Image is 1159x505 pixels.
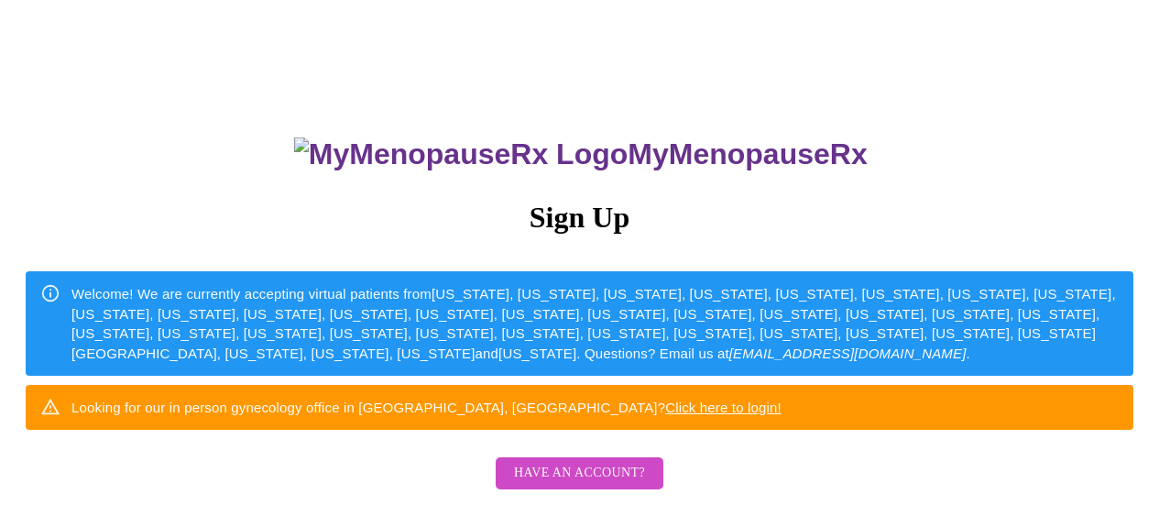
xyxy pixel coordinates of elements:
[28,137,1134,171] h3: MyMenopauseRx
[514,462,645,485] span: Have an account?
[729,346,967,361] em: [EMAIL_ADDRESS][DOMAIN_NAME]
[71,277,1119,370] div: Welcome! We are currently accepting virtual patients from [US_STATE], [US_STATE], [US_STATE], [US...
[71,390,782,424] div: Looking for our in person gynecology office in [GEOGRAPHIC_DATA], [GEOGRAPHIC_DATA]?
[26,201,1133,235] h3: Sign Up
[491,478,668,493] a: Have an account?
[496,457,663,489] button: Have an account?
[665,400,782,415] a: Click here to login!
[294,137,628,171] img: MyMenopauseRx Logo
